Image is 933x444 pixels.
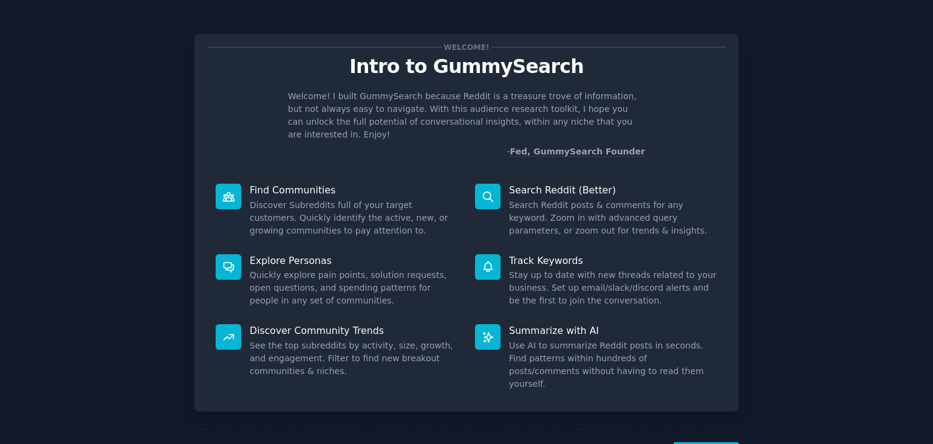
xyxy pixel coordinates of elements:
[250,254,458,267] p: Explore Personas
[509,254,717,267] p: Track Keywords
[288,90,645,141] p: Welcome! I built GummySearch because Reddit is a treasure trove of information, but not always ea...
[250,199,458,237] dd: Discover Subreddits full of your target customers. Quickly identify the active, new, or growing c...
[509,324,717,337] p: Summarize with AI
[250,269,458,307] dd: Quickly explore pain points, solution requests, open questions, and spending patterns for people ...
[250,324,458,337] p: Discover Community Trends
[509,199,717,237] dd: Search Reddit posts & comments for any keyword. Zoom in with advanced query parameters, or zoom o...
[250,184,458,196] p: Find Communities
[507,145,645,158] div: -
[207,56,726,77] p: Intro to GummySearch
[509,339,717,390] dd: Use AI to summarize Reddit posts in seconds. Find patterns within hundreds of posts/comments with...
[442,41,491,54] span: Welcome!
[510,147,645,157] a: Fed, GummySearch Founder
[509,269,717,307] dd: Stay up to date with new threads related to your business. Set up email/slack/discord alerts and ...
[509,184,717,196] p: Search Reddit (Better)
[250,339,458,378] dd: See the top subreddits by activity, size, growth, and engagement. Filter to find new breakout com...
